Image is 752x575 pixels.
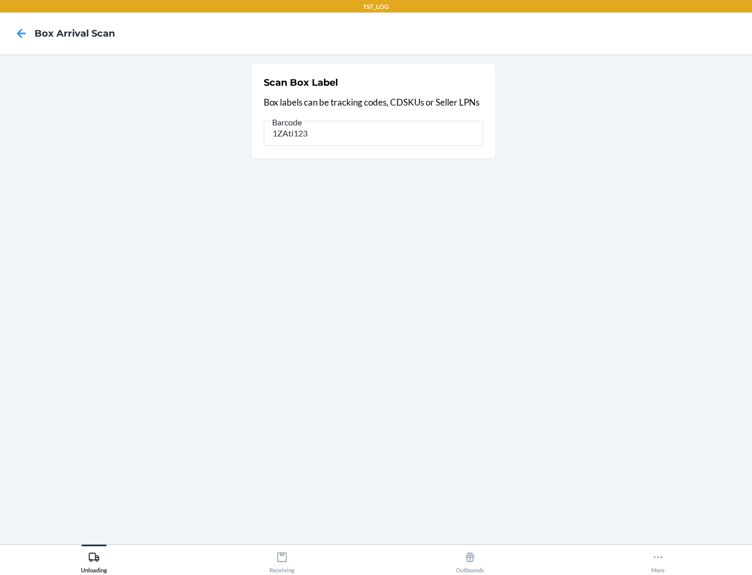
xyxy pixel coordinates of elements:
[81,547,107,573] div: Unloading
[264,121,483,146] input: Barcode
[456,547,484,573] div: Outbounds
[651,547,665,573] div: More
[34,27,115,40] h4: Box Arrival Scan
[264,96,483,109] p: Box labels can be tracking codes, CDSKUs or Seller LPNs
[269,547,295,573] div: Receiving
[376,545,564,573] button: Outbounds
[564,545,752,573] button: More
[264,76,338,89] h2: Scan Box Label
[271,117,303,128] span: Barcode
[188,545,376,573] button: Receiving
[363,2,389,11] p: TST_LOG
